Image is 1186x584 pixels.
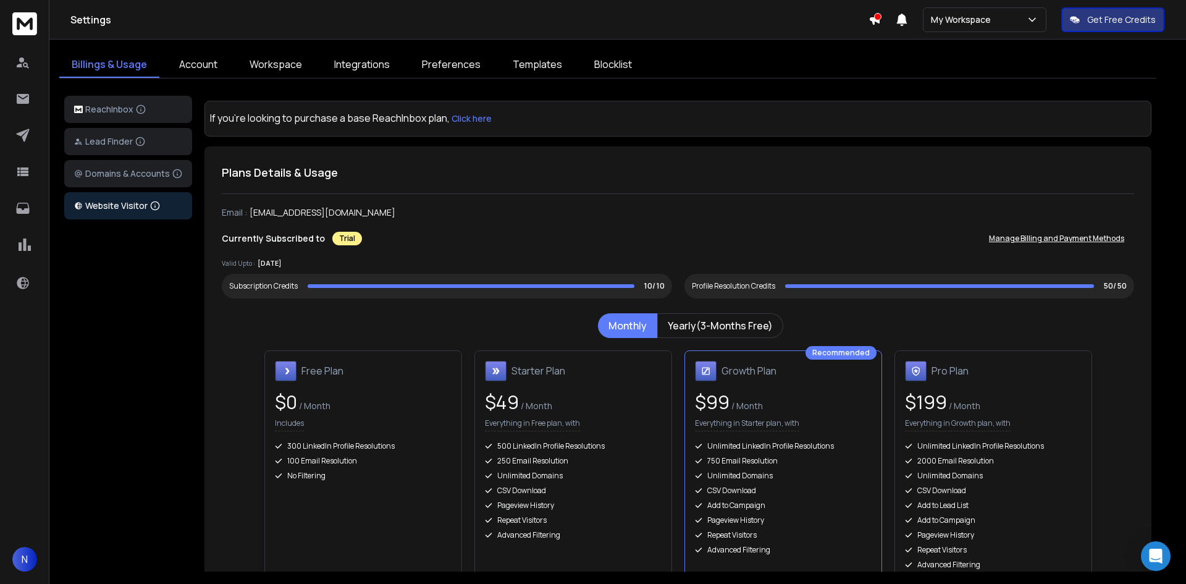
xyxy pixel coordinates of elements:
button: Domains & Accounts [64,160,192,187]
div: Add to Campaign [695,501,872,510]
button: Lead Finder [64,128,192,155]
div: CSV Download [905,486,1082,496]
p: 50/ 50 [1104,281,1127,291]
div: Profile Resolution Credits [692,281,775,291]
img: Pro Plan icon [905,361,927,382]
button: ReachInbox [64,96,192,123]
img: logo [74,106,83,114]
div: 100 Email Resolution [275,456,452,466]
a: Templates [500,52,574,78]
div: CSV Download [695,486,872,496]
div: No Filtering [275,471,452,481]
span: $ 49 [485,389,519,415]
div: Unlimited LinkedIn Profile Resolutions [695,441,872,451]
button: N [12,547,37,572]
span: $ 99 [695,389,730,415]
a: Billings & Usage [59,52,159,78]
h1: Pro Plan [932,363,969,378]
a: Workspace [237,52,314,78]
h1: Settings [70,12,868,27]
span: $ 199 [905,389,947,415]
button: Click here [452,106,492,131]
button: Monthly [598,313,657,338]
div: Pageview History [695,515,872,525]
button: Get Free Credits [1061,7,1164,32]
p: Valid Upto : [222,259,255,268]
p: Currently Subscribed to [222,232,325,245]
div: Open Intercom Messenger [1141,541,1171,571]
div: 2000 Email Resolution [905,456,1082,466]
h1: Free Plan [301,363,343,378]
p: [EMAIL_ADDRESS][DOMAIN_NAME] [250,206,395,219]
a: Preferences [410,52,493,78]
div: Recommended [805,346,877,360]
div: Advanced Filtering [905,560,1082,570]
div: 500 LinkedIn Profile Resolutions [485,441,662,451]
div: Pageview History [905,530,1082,540]
div: If you're looking to purchase a base ReachInbox plan, [210,106,1146,131]
div: Trial [332,232,362,245]
button: Website Visitor [64,192,192,219]
span: / Month [519,400,552,412]
p: Everything in Free plan, with [485,418,580,431]
div: Subscription Credits [229,281,298,291]
p: My Workspace [931,14,996,26]
span: / Month [730,400,763,412]
a: Account [167,52,230,78]
img: Starter Plan icon [485,361,507,382]
div: 750 Email Resolution [695,456,872,466]
h1: Growth Plan [721,363,776,378]
p: 10/ 10 [644,281,665,291]
div: Repeat Visitors [695,530,872,540]
div: Unlimited LinkedIn Profile Resolutions [905,441,1082,451]
div: Advanced Filtering [695,545,872,555]
span: / Month [297,400,330,412]
button: Manage Billing and Payment Methods [979,226,1134,251]
div: Pageview History [485,501,662,510]
div: Advanced Filtering [485,530,662,540]
img: Growth Plan icon [695,361,717,382]
div: Add to Lead List [905,501,1082,510]
div: CSV Download [485,486,662,496]
p: Email : [222,206,247,219]
p: Get Free Credits [1087,14,1156,26]
div: Unlimited Domains [485,471,662,481]
a: Integrations [322,52,402,78]
h1: Starter Plan [511,363,565,378]
div: Add to Campaign [905,515,1082,525]
p: Everything in Growth plan, with [905,418,1011,431]
button: Yearly(3-Months Free) [657,313,783,338]
span: / Month [947,400,980,412]
div: Repeat Visitors [485,515,662,525]
p: [DATE] [258,258,282,269]
div: 250 Email Resolution [485,456,662,466]
h1: Plans Details & Usage [222,164,1134,181]
p: Manage Billing and Payment Methods [989,234,1124,243]
div: Unlimited Domains [695,471,872,481]
img: Free Plan icon [275,361,296,382]
p: Includes [275,418,304,431]
span: $ 0 [275,389,297,415]
div: Unlimited Domains [905,471,1082,481]
div: Repeat Visitors [905,545,1082,555]
p: Everything in Starter plan, with [695,418,799,431]
div: 300 LinkedIn Profile Resolutions [275,441,452,451]
a: Blocklist [582,52,644,78]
